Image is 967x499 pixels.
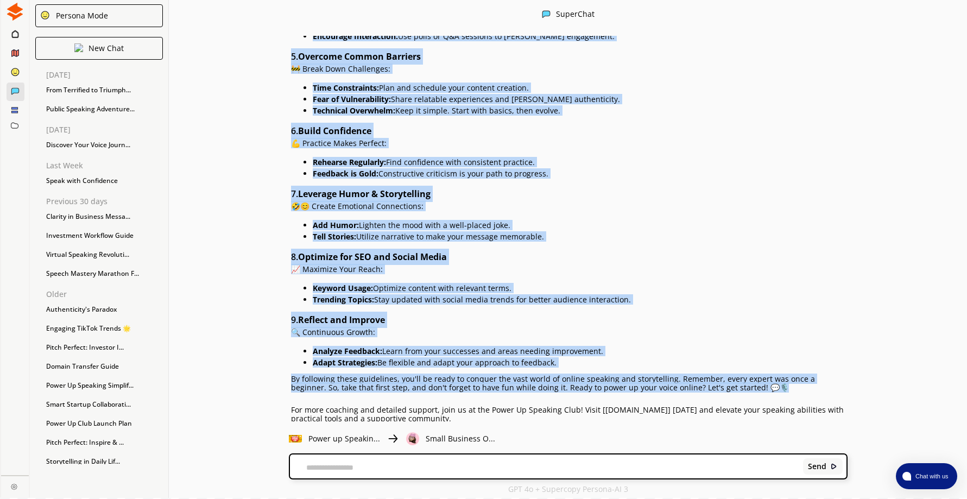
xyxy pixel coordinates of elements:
p: Plan and schedule your content creation. [313,84,847,92]
strong: Technical Overwhelm: [313,105,395,116]
strong: Trending Topics: [313,294,374,305]
strong: Reflect and Improve [298,314,385,326]
img: Close [830,463,838,470]
p: Small Business O... [426,434,495,443]
strong: Keyword Usage: [313,283,373,293]
img: Close [40,10,50,20]
p: Previous 30 days [46,197,168,206]
p: [DATE] [46,71,168,79]
div: Pitch Perfect: Investor I... [41,339,168,356]
strong: Adapt Strategies: [313,357,377,368]
div: Power Up Speaking Simplif... [41,377,168,394]
div: Engaging TikTok Trends 🌟 [41,320,168,337]
strong: Feedback is Gold: [313,168,378,179]
p: Keep it simple. Start with basics, then evolve. [313,106,847,115]
a: Close [1,476,29,495]
img: Close [11,483,17,490]
p: New Chat [89,44,124,53]
div: Storytelling in Daily Lif... [41,453,168,470]
strong: Tell Stories: [313,231,356,242]
p: Optimize content with relevant terms. [313,284,847,293]
h2: 6. [291,123,847,139]
strong: Encourage Interaction: [313,31,398,41]
p: Stay updated with social media trends for better audience interaction. [313,295,847,304]
p: Constructive criticism is your path to progress. [313,169,847,178]
p: Power up Speakin... [308,434,380,443]
img: Close [542,10,551,18]
b: Send [808,462,826,471]
strong: Leverage Humor & Storytelling [298,188,431,200]
div: Discover Your Voice Journ... [41,137,168,153]
strong: Time Constraints: [313,83,379,93]
div: From Terrified to Triumph... [41,82,168,98]
img: Close [289,432,302,445]
div: Clarity in Business Messa... [41,209,168,225]
p: Last Week [46,161,168,170]
p: 💪 Practice Makes Perfect: [291,139,847,148]
p: For more coaching and detailed support, join us at the Power Up Speaking Club! Visit [[DOMAIN_NAM... [291,406,847,423]
h2: 7. [291,186,847,202]
div: Investment Workflow Guide [41,228,168,244]
strong: Rehearse Regularly: [313,157,386,167]
div: SuperChat [556,10,595,20]
p: Share relatable experiences and [PERSON_NAME] authenticity. [313,95,847,104]
p: 🔍 Continuous Growth: [291,328,847,337]
div: Speak with Confidence [41,173,168,189]
div: Speech Mastery Marathon F... [41,266,168,282]
p: 🚧 Break Down Challenges: [291,65,847,73]
img: Close [387,432,400,445]
div: Virtual Speaking Revoluti... [41,247,168,263]
p: Lighten the mood with a well-placed joke. [313,221,847,230]
strong: Add Humor: [313,220,359,230]
h2: 9. [291,312,847,328]
p: 📈 Maximize Your Reach: [291,265,847,274]
div: Smart Startup Collaborati... [41,396,168,413]
button: atlas-launcher [896,463,957,489]
img: Close [6,3,24,21]
p: Be flexible and adapt your approach to feedback. [313,358,847,367]
div: Authenticity's Paradox [41,301,168,318]
div: Domain Transfer Guide [41,358,168,375]
strong: Build Confidence [298,125,371,137]
img: Close [74,43,83,52]
div: Power Up Club Launch Plan [41,415,168,432]
h2: 8. [291,249,847,265]
p: Utilize narrative to make your message memorable. [313,232,847,241]
p: [DATE] [46,125,168,134]
p: GPT 4o + Supercopy Persona-AI 3 [508,485,628,494]
img: Close [406,432,419,445]
p: Find confidence with consistent practice. [313,158,847,167]
p: By following these guidelines, you'll be ready to conquer the vast world of online speaking and s... [291,375,847,392]
strong: Analyze Feedback: [313,346,382,356]
div: Persona Mode [52,11,108,20]
span: Chat with us [911,472,951,481]
div: Pitch Perfect: Inspire & ... [41,434,168,451]
p: Learn from your successes and areas needing improvement. [313,347,847,356]
p: 🤣😊 Create Emotional Connections: [291,202,847,211]
strong: Overcome Common Barriers [298,50,421,62]
p: Older [46,290,168,299]
p: Use polls or Q&A sessions to [PERSON_NAME] engagement. [313,32,847,41]
strong: Optimize for SEO and Social Media [298,251,447,263]
div: Public Speaking Adventure... [41,101,168,117]
h2: 5. [291,48,847,65]
strong: Fear of Vulnerability: [313,94,391,104]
